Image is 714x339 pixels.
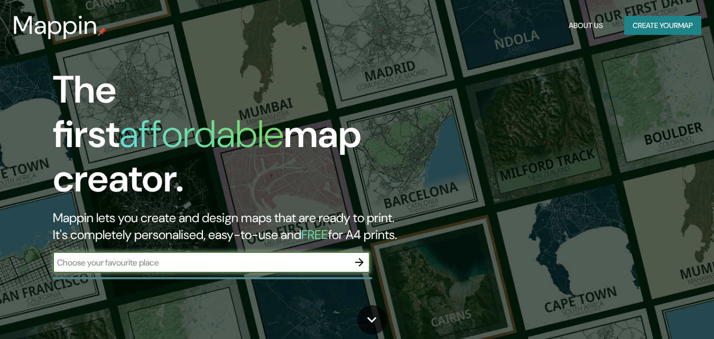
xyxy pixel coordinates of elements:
[98,28,106,36] img: mappin-pin
[53,256,349,269] input: Choose your favourite place
[624,16,701,35] button: Create yourmap
[119,109,284,159] h1: affordable
[301,226,328,243] h5: FREE
[13,11,98,40] h3: Mappin
[564,16,607,35] button: About Us
[53,209,410,243] h2: Mappin lets you create and design maps that are ready to print. It's completely personalised, eas...
[53,68,410,209] h1: The first map creator.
